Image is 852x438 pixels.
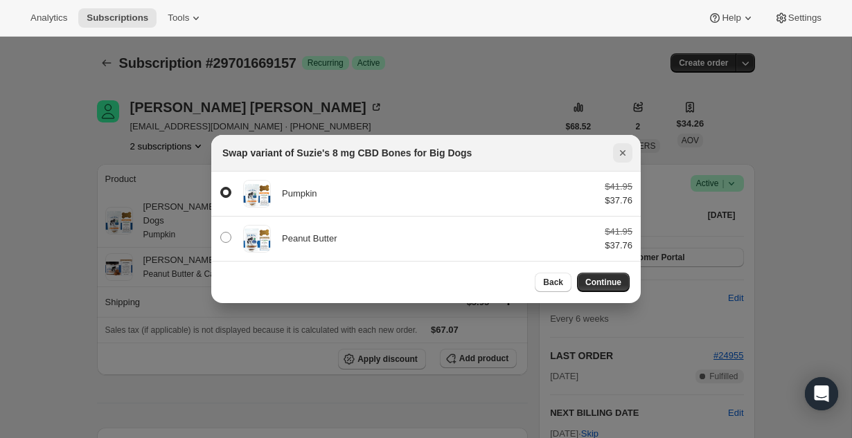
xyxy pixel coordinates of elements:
[282,188,317,199] span: Pumpkin
[585,277,621,288] span: Continue
[87,12,148,24] span: Subscriptions
[543,277,563,288] span: Back
[700,8,763,28] button: Help
[243,225,271,252] img: Peanut Butter
[805,377,838,410] div: Open Intercom Messenger
[613,143,632,163] button: Close
[788,12,822,24] span: Settings
[30,12,67,24] span: Analytics
[605,180,632,194] div: $41.95
[168,12,189,24] span: Tools
[282,233,337,244] span: Peanut Butter
[222,146,472,160] h2: Swap variant of Suzie's 8 mg CBD Bones for Big Dogs
[766,8,830,28] button: Settings
[78,8,157,28] button: Subscriptions
[605,240,632,250] span: $37.76
[605,195,632,206] span: $37.76
[159,8,211,28] button: Tools
[722,12,740,24] span: Help
[243,181,271,208] img: Pumpkin
[535,273,571,292] button: Back
[577,273,630,292] button: Continue
[22,8,76,28] button: Analytics
[605,225,632,239] div: $41.95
